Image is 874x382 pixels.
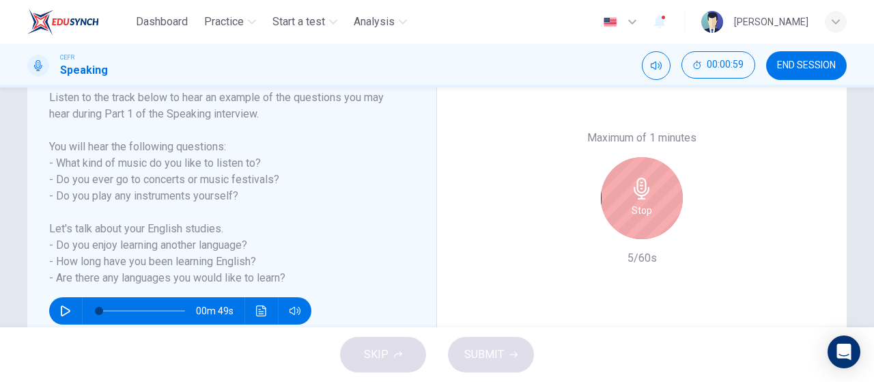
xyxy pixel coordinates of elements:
button: Practice [199,10,262,34]
div: Mute [642,51,671,80]
span: 00m 49s [196,297,244,325]
span: 00:00:59 [707,59,744,70]
button: 00:00:59 [681,51,755,79]
h6: Maximum of 1 minutes [587,130,696,146]
span: Analysis [354,14,395,30]
h6: Listen to the track below to hear an example of the questions you may hear during Part 1 of the S... [49,90,398,286]
div: [PERSON_NAME] [734,14,808,30]
button: Stop [601,157,683,239]
a: EduSynch logo [27,8,130,36]
button: Start a test [267,10,343,34]
img: EduSynch logo [27,8,99,36]
span: Dashboard [136,14,188,30]
img: en [602,17,619,27]
span: Practice [204,14,244,30]
button: Click to see the audio transcription [251,297,272,325]
span: CEFR [60,53,74,62]
div: Hide [681,51,755,80]
div: Open Intercom Messenger [828,336,860,368]
h1: Speaking [60,62,108,79]
h6: Stop [632,202,652,219]
h6: 5/60s [628,250,657,267]
button: END SESSION [766,51,847,80]
span: Start a test [272,14,325,30]
button: Analysis [348,10,412,34]
button: Dashboard [130,10,193,34]
img: Profile picture [701,11,723,33]
span: END SESSION [777,60,836,71]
